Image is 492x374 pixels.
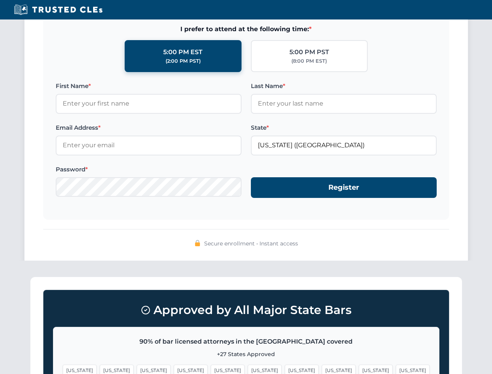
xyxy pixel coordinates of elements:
[56,24,437,34] span: I prefer to attend at the following time:
[204,239,298,248] span: Secure enrollment • Instant access
[53,300,439,321] h3: Approved by All Major State Bars
[63,337,430,347] p: 90% of bar licensed attorneys in the [GEOGRAPHIC_DATA] covered
[56,136,242,155] input: Enter your email
[63,350,430,358] p: +27 States Approved
[166,57,201,65] div: (2:00 PM PST)
[56,94,242,113] input: Enter your first name
[291,57,327,65] div: (8:00 PM EST)
[251,123,437,132] label: State
[194,240,201,246] img: 🔒
[251,94,437,113] input: Enter your last name
[251,177,437,198] button: Register
[56,81,242,91] label: First Name
[289,47,329,57] div: 5:00 PM PST
[251,81,437,91] label: Last Name
[163,47,203,57] div: 5:00 PM EST
[56,165,242,174] label: Password
[251,136,437,155] input: Florida (FL)
[56,123,242,132] label: Email Address
[12,4,105,16] img: Trusted CLEs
